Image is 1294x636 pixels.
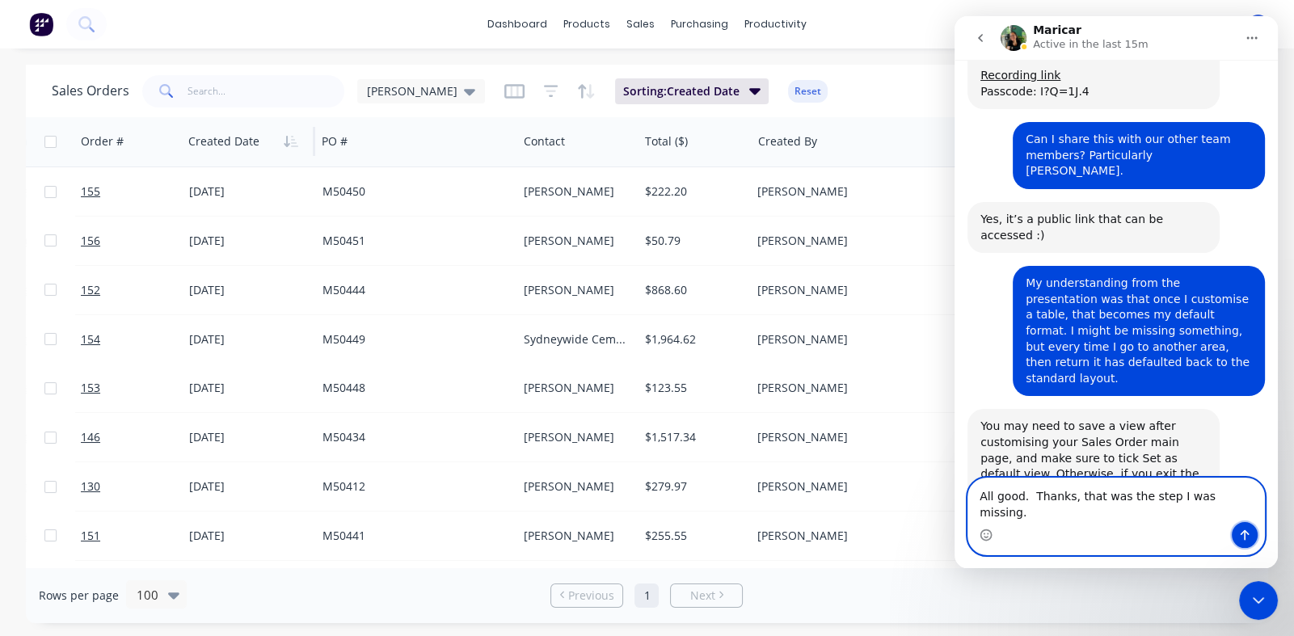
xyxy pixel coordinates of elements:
[618,12,663,36] div: sales
[58,106,310,173] div: Can I share this with our other team members? Particularly [PERSON_NAME].
[544,583,749,608] ul: Pagination
[645,331,740,347] div: $1,964.62
[189,282,310,298] div: [DATE]
[524,133,565,150] div: Contact
[757,478,937,495] div: [PERSON_NAME]
[623,83,740,99] span: Sorting: Created Date
[322,478,502,495] div: M50412
[81,561,178,609] a: 140
[690,588,715,604] span: Next
[645,380,740,396] div: $123.55
[81,233,100,249] span: 156
[788,80,828,103] button: Reset
[81,429,100,445] span: 146
[189,528,310,544] div: [DATE]
[81,266,178,314] a: 152
[322,528,502,544] div: M50441
[29,12,53,36] img: Factory
[81,478,100,495] span: 130
[81,217,178,265] a: 156
[322,331,502,347] div: M50449
[25,512,38,525] button: Emoji picker
[524,429,626,445] div: [PERSON_NAME]
[645,282,740,298] div: $868.60
[13,393,310,543] div: Maricar says…
[189,478,310,495] div: [DATE]
[52,83,129,99] h1: Sales Orders
[81,462,178,511] a: 130
[26,402,252,498] div: You may need to save a view after customising your Sales Order main page, and make sure to tick S...
[645,478,740,495] div: $279.97
[81,183,100,200] span: 155
[645,233,740,249] div: $50.79
[645,183,740,200] div: $222.20
[757,282,937,298] div: [PERSON_NAME]
[81,512,178,560] a: 151
[758,133,817,150] div: Created By
[634,583,659,608] a: Page 1 is your current page
[189,429,310,445] div: [DATE]
[479,12,555,36] a: dashboard
[81,380,100,396] span: 153
[322,429,502,445] div: M50434
[524,528,626,544] div: [PERSON_NAME]
[524,380,626,396] div: [PERSON_NAME]
[81,133,124,150] div: Order #
[189,380,310,396] div: [DATE]
[322,380,502,396] div: M50448
[524,183,626,200] div: [PERSON_NAME]
[322,183,502,200] div: M50450
[322,133,348,150] div: PO #
[663,12,736,36] div: purchasing
[645,133,688,150] div: Total ($)
[955,16,1278,568] iframe: Intercom live chat
[39,588,119,604] span: Rows per page
[81,364,178,412] a: 153
[13,393,265,508] div: You may need to save a view after customising your Sales Order main page, and make sure to tick S...
[551,588,622,604] a: Previous page
[189,233,310,249] div: [DATE]
[645,528,740,544] div: $255.55
[524,478,626,495] div: [PERSON_NAME]
[555,12,618,36] div: products
[81,331,100,347] span: 154
[736,12,815,36] div: productivity
[757,528,937,544] div: [PERSON_NAME]
[13,250,310,393] div: Tim says…
[524,282,626,298] div: [PERSON_NAME]
[277,506,303,532] button: Send a message…
[58,250,310,380] div: My understanding from the presentation was that once I customise a table, that becomes my default...
[81,528,100,544] span: 151
[13,186,265,237] div: Yes, it’s a public link that can be accessed :)
[524,331,626,347] div: Sydneywide Cement Renderers & Painters Pty Ltd
[14,462,310,506] textarea: Message…
[1239,581,1278,620] iframe: Intercom live chat
[524,233,626,249] div: [PERSON_NAME]
[26,196,252,227] div: Yes, it’s a public link that can be accessed :)
[189,331,310,347] div: [DATE]
[71,116,297,163] div: Can I share this with our other team members? Particularly [PERSON_NAME].
[757,233,937,249] div: [PERSON_NAME]
[367,82,457,99] span: [PERSON_NAME]
[26,68,252,84] div: Passcode: I?Q=1J.4
[615,78,769,104] button: Sorting:Created Date
[71,259,297,370] div: My understanding from the presentation was that once I customise a table, that becomes my default...
[671,588,742,604] a: Next page
[81,282,100,298] span: 152
[189,183,310,200] div: [DATE]
[322,233,502,249] div: M50451
[81,167,178,216] a: 155
[188,75,345,107] input: Search...
[568,588,614,604] span: Previous
[757,183,937,200] div: [PERSON_NAME]
[81,315,178,364] a: 154
[26,53,106,65] a: Recording link
[13,186,310,250] div: Maricar says…
[757,429,937,445] div: [PERSON_NAME]
[322,282,502,298] div: M50444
